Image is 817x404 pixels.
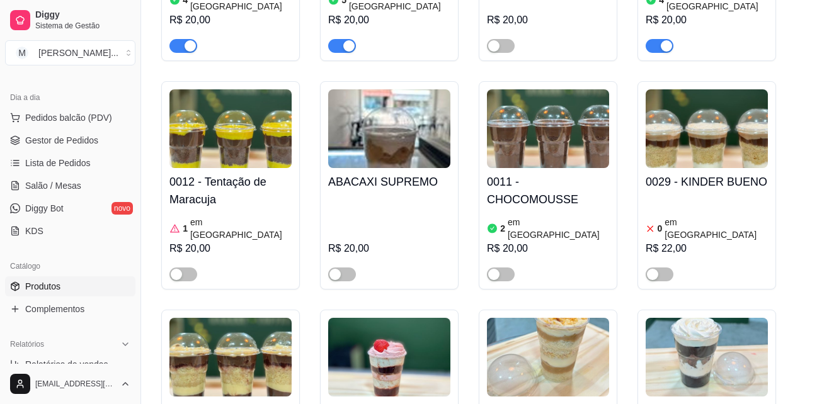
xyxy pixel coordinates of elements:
img: product-image [169,318,292,396]
h4: ABACAXI SUPREMO [328,173,450,191]
a: Gestor de Pedidos [5,130,135,150]
img: product-image [328,318,450,396]
article: em [GEOGRAPHIC_DATA] [190,216,292,241]
span: M [16,47,28,59]
span: Lista de Pedidos [25,157,91,169]
img: product-image [487,318,609,396]
div: R$ 20,00 [328,241,450,256]
div: R$ 20,00 [487,241,609,256]
span: Salão / Mesas [25,179,81,192]
span: [EMAIL_ADDRESS][DOMAIN_NAME] [35,379,115,389]
div: R$ 20,00 [487,13,609,28]
button: Pedidos balcão (PDV) [5,108,135,128]
a: Relatórios de vendas [5,354,135,374]
img: product-image [487,89,609,168]
span: Relatórios de vendas [25,358,108,371]
div: R$ 20,00 [169,13,292,28]
img: product-image [169,89,292,168]
a: Lista de Pedidos [5,153,135,173]
span: Pedidos balcão (PDV) [25,111,112,124]
article: 2 [500,222,505,235]
span: Gestor de Pedidos [25,134,98,147]
div: R$ 20,00 [328,13,450,28]
h4: 0012 - Tentação de Maracuja [169,173,292,208]
span: Diggy Bot [25,202,64,215]
span: Diggy [35,9,130,21]
article: 0 [658,222,663,235]
span: Produtos [25,280,60,293]
button: Select a team [5,40,135,65]
h4: 0011 - CHOCOMOUSSE [487,173,609,208]
a: DiggySistema de Gestão [5,5,135,35]
span: Sistema de Gestão [35,21,130,31]
a: Produtos [5,276,135,296]
div: R$ 20,00 [646,13,768,28]
div: R$ 22,00 [646,241,768,256]
article: em [GEOGRAPHIC_DATA] [508,216,609,241]
img: product-image [646,89,768,168]
article: em [GEOGRAPHIC_DATA] [665,216,768,241]
div: [PERSON_NAME] ... [38,47,118,59]
div: Dia a dia [5,87,135,108]
span: KDS [25,225,43,237]
span: Relatórios [10,339,44,349]
img: product-image [328,89,450,168]
article: 1 [183,222,188,235]
h4: 0029 - KINDER BUENO [646,173,768,191]
button: [EMAIL_ADDRESS][DOMAIN_NAME] [5,369,135,399]
a: Diggy Botnovo [5,198,135,218]
a: Salão / Mesas [5,176,135,196]
a: KDS [5,221,135,241]
img: product-image [646,318,768,396]
span: Complementos [25,303,84,315]
a: Complementos [5,299,135,319]
div: Catálogo [5,256,135,276]
div: R$ 20,00 [169,241,292,256]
